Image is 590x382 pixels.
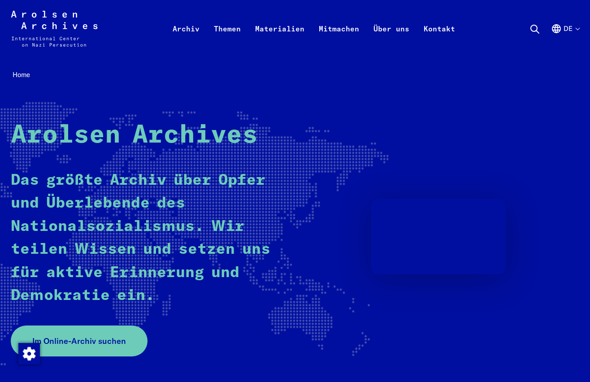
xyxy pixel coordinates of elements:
p: Das größte Archiv über Opfer und Überlebende des Nationalsozialismus. Wir teilen Wissen und setze... [11,169,279,308]
a: Kontakt [416,22,462,57]
span: Home [13,70,30,79]
nav: Primär [165,11,462,47]
img: Zustimmung ändern [18,343,40,365]
nav: Breadcrumb [11,68,579,82]
a: Über uns [366,22,416,57]
button: Deutsch, Sprachauswahl [551,23,579,56]
a: Themen [207,22,248,57]
a: Mitmachen [312,22,366,57]
strong: Arolsen Archives [11,122,258,148]
a: Im Online-Archiv suchen [11,326,147,356]
a: Materialien [248,22,312,57]
span: Im Online-Archiv suchen [32,335,126,347]
a: Archiv [165,22,207,57]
